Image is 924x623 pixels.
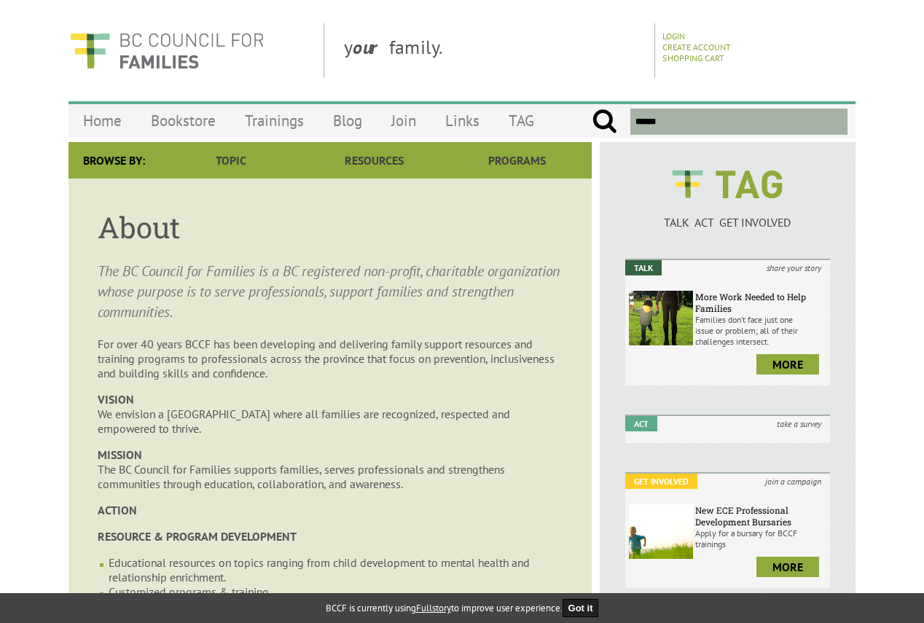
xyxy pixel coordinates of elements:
a: more [756,354,819,375]
strong: VISION [98,392,134,407]
input: Submit [592,109,617,135]
a: TALK ACT GET INVOLVED [625,200,830,230]
a: Topic [160,142,302,179]
p: The BC Council for Families is a BC registered non-profit, charitable organization whose purpose ... [98,261,563,322]
a: Links [431,103,494,138]
a: Login [662,31,685,42]
img: BC Council for FAMILIES [68,23,265,78]
p: The BC Council for Families supports families, serves professionals and strengthens communities t... [98,447,563,491]
strong: our [353,35,389,59]
p: Apply for a bursary for BCCF trainings [695,528,826,549]
strong: ACTION [98,503,137,517]
em: Get Involved [625,474,697,489]
a: Blog [318,103,377,138]
i: join a campaign [756,474,830,489]
h1: About [98,208,563,246]
p: Families don’t face just one issue or problem; all of their challenges intersect. [695,314,826,347]
h6: More Work Needed to Help Families [695,291,826,314]
a: Trainings [230,103,318,138]
a: Home [68,103,136,138]
li: Educational resources on topics ranging from child development to mental health and relationship ... [109,555,563,584]
a: Join [377,103,431,138]
a: Shopping Cart [662,52,724,63]
a: Bookstore [136,103,230,138]
a: Programs [446,142,589,179]
strong: RESOURCE & PROGRAM DEVELOPMENT [98,529,297,544]
div: Browse By: [68,142,160,179]
img: BCCF's TAG Logo [662,157,793,212]
em: Talk [625,260,662,275]
a: Create Account [662,42,731,52]
p: For over 40 years BCCF has been developing and delivering family support resources and training p... [98,337,563,380]
a: Fullstory [416,602,451,614]
p: We envision a [GEOGRAPHIC_DATA] where all families are recognized, respected and empowered to thr... [98,392,563,436]
i: take a survey [768,416,830,431]
div: y family. [332,23,655,78]
button: Got it [563,599,599,617]
a: TAG [494,103,549,138]
li: Customized programs & training [109,584,563,599]
strong: MISSION [98,447,142,462]
a: more [756,557,819,577]
p: TALK ACT GET INVOLVED [625,215,830,230]
i: share your story [758,260,830,275]
a: Resources [302,142,445,179]
h6: New ECE Professional Development Bursaries [695,504,826,528]
em: Act [625,416,657,431]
